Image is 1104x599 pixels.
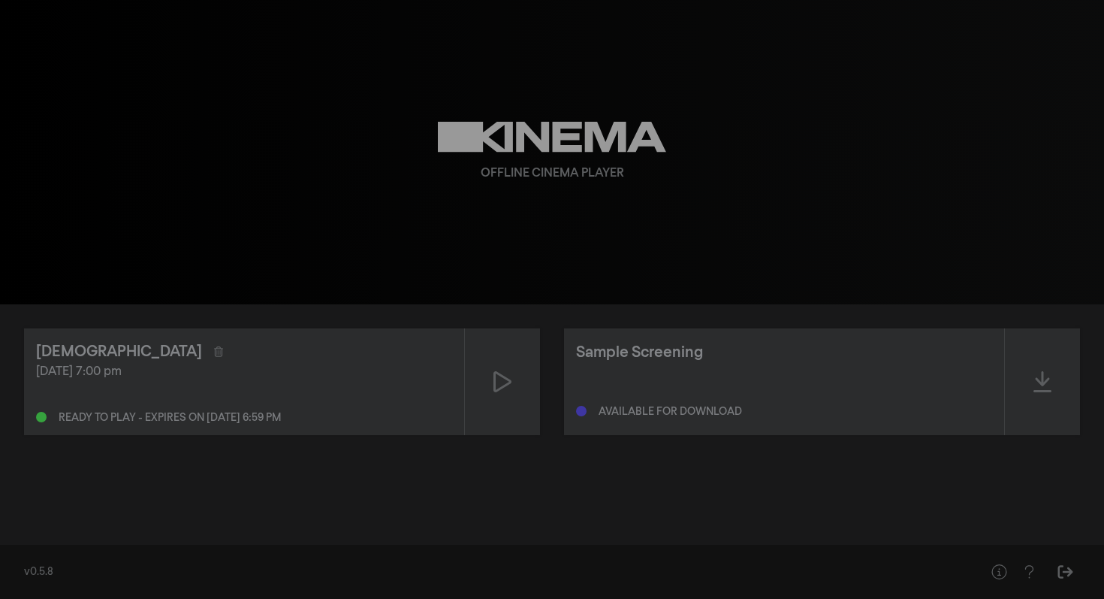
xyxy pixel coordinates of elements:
[1014,557,1044,587] button: Help
[36,340,202,363] div: [DEMOGRAPHIC_DATA]
[481,165,624,183] div: Offline Cinema Player
[576,341,703,364] div: Sample Screening
[24,564,954,580] div: v0.5.8
[1050,557,1080,587] button: Sign Out
[984,557,1014,587] button: Help
[59,413,281,423] div: Ready to play - expires on [DATE] 6:59 pm
[36,363,452,381] div: [DATE] 7:00 pm
[599,407,742,417] div: Available for download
